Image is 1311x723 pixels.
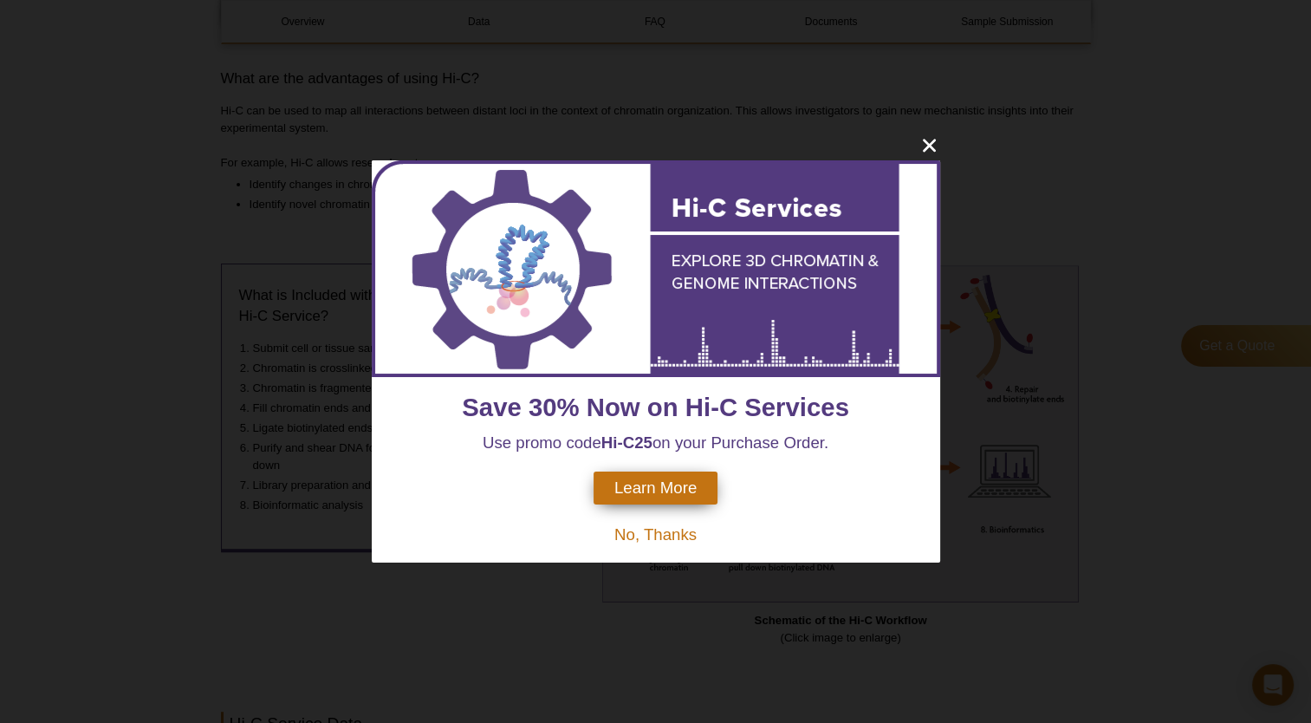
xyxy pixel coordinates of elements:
button: close [918,134,940,156]
span: Learn More [614,479,697,498]
strong: Hi-C25 [601,433,652,452]
span: Use promo code on your Purchase Order. [483,433,828,452]
span: Save 30% Now on Hi-C Services [462,393,849,421]
span: No, Thanks [614,525,697,544]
